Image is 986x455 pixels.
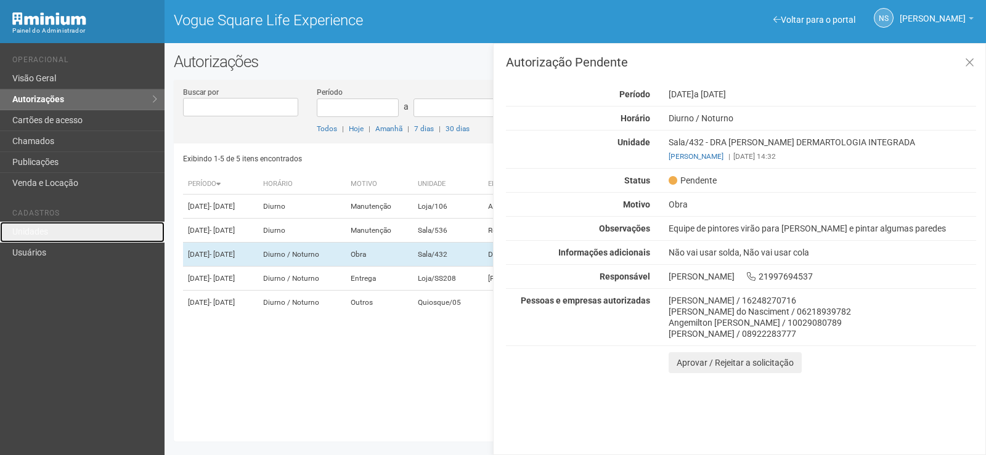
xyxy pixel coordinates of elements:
th: Unidade [413,174,483,195]
a: Amanhã [375,124,402,133]
label: Período [317,87,343,98]
a: Hoje [349,124,364,133]
td: ANTIX [483,195,725,219]
strong: Responsável [600,272,650,281]
span: | [342,124,344,133]
span: Pendente [669,175,717,186]
div: [DATE] [659,89,985,100]
td: [DATE] [183,291,258,315]
h2: Autorizações [174,52,977,71]
div: Não vai usar solda, Não vai usar cola [659,247,985,258]
td: Loja/106 [413,195,483,219]
div: Exibindo 1-5 de 5 itens encontrados [183,150,571,168]
a: [PERSON_NAME] [669,152,723,161]
span: - [DATE] [210,298,235,307]
td: Manutenção [346,219,413,243]
td: [DATE] [183,195,258,219]
strong: Unidade [617,137,650,147]
li: Operacional [12,55,155,68]
div: [PERSON_NAME] do Nasciment / 06218939782 [669,306,976,317]
a: Todos [317,124,337,133]
span: - [DATE] [210,274,235,283]
span: Nicolle Silva [900,2,966,23]
div: [PERSON_NAME] / 08922283777 [669,328,976,339]
td: Diurno / Noturno [258,267,346,291]
span: | [407,124,409,133]
h3: Autorização Pendente [506,56,976,68]
div: [DATE] 14:32 [669,151,976,162]
th: Período [183,174,258,195]
td: DRA [PERSON_NAME] DERMARTOLOGIA INTEGRADA [483,243,725,267]
th: Horário [258,174,346,195]
span: a [DATE] [694,89,726,99]
td: Rede ML (MAGACHO) [483,219,725,243]
td: [DATE] [183,267,258,291]
td: Outros [346,291,413,315]
td: Loja/SS208 [413,267,483,291]
div: Obra [659,199,985,210]
strong: Motivo [623,199,650,209]
th: Motivo [346,174,413,195]
td: [PERSON_NAME] [483,267,725,291]
div: [PERSON_NAME] 21997694537 [659,271,985,282]
td: [DATE] [183,219,258,243]
span: - [DATE] [210,250,235,259]
strong: Observações [599,223,650,233]
td: Diurno / Noturno [258,243,346,267]
a: [PERSON_NAME] [900,15,974,25]
a: 30 dias [446,124,470,133]
strong: Informações adicionais [558,248,650,257]
span: - [DATE] [210,226,235,235]
div: Angemilton [PERSON_NAME] / 10029080789 [669,317,976,328]
strong: Pessoas e empresas autorizadas [521,296,650,305]
td: Obra [346,243,413,267]
strong: Período [619,89,650,99]
span: - [DATE] [210,202,235,211]
span: | [369,124,370,133]
a: Voltar para o portal [773,15,855,25]
div: [PERSON_NAME] / 16248270716 [669,295,976,306]
a: 7 dias [414,124,434,133]
td: Entrega [346,267,413,291]
li: Cadastros [12,209,155,222]
td: Sala/536 [413,219,483,243]
td: Diurno [258,195,346,219]
strong: Status [624,175,650,185]
td: Diurno / Noturno [258,291,346,315]
div: Painel do Administrador [12,25,155,36]
div: Sala/432 - DRA [PERSON_NAME] DERMARTOLOGIA INTEGRADA [659,137,985,162]
th: Empresa [483,174,725,195]
button: Aprovar / Rejeitar a solicitação [669,352,802,373]
strong: Horário [621,113,650,123]
td: Sala/432 [413,243,483,267]
td: Diurno [258,219,346,243]
td: Manutenção [346,195,413,219]
div: Diurno / Noturno [659,113,985,124]
span: | [728,152,730,161]
img: Minium [12,12,86,25]
td: [DATE] [183,243,258,267]
span: a [404,102,409,111]
h1: Vogue Square Life Experience [174,12,566,28]
div: Equipe de pintores virão para [PERSON_NAME] e pintar algumas paredes [659,223,985,234]
span: | [439,124,441,133]
a: NS [874,8,894,28]
td: Quiosque/05 [413,291,483,315]
label: Buscar por [183,87,219,98]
